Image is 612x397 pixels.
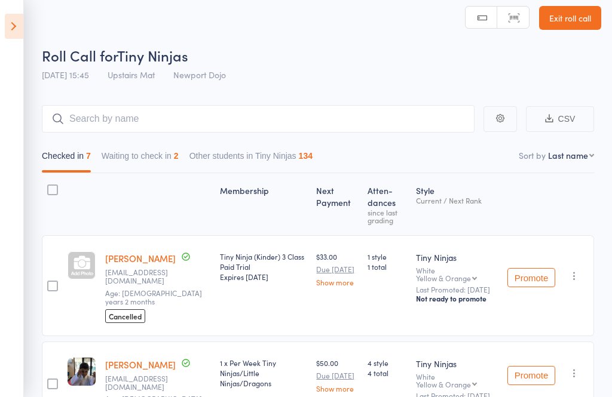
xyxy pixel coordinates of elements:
a: [PERSON_NAME] [105,358,176,371]
span: 1 style [368,251,406,261]
small: boukhaitfamily@gmail.com [105,374,183,392]
div: Tiny Ninja (Kinder) 3 Class Paid Trial [220,251,307,282]
small: Last Promoted: [DATE] [416,285,498,294]
span: 4 style [368,358,406,368]
div: Tiny Ninjas [416,251,498,263]
button: Other students in Tiny Ninjas134 [189,145,313,173]
button: Promote [507,268,555,287]
img: image1755063716.png [68,358,96,386]
a: [PERSON_NAME] [105,252,176,264]
button: Waiting to check in2 [102,145,179,173]
div: 2 [174,151,179,161]
a: Show more [316,384,358,392]
button: Promote [507,366,555,385]
div: 1 x Per Week Tiny Ninjas/Little Ninjas/Dragons [220,358,307,388]
small: Due [DATE] [316,265,358,273]
span: [DATE] 15:45 [42,69,89,81]
a: Show more [316,278,358,286]
div: 7 [86,151,91,161]
div: Atten­dances [363,179,411,230]
small: dee.banerjee86@gmail.com [105,268,183,285]
div: Expires [DATE] [220,272,307,282]
div: Style [411,179,503,230]
div: Membership [215,179,312,230]
div: White [416,266,498,282]
a: Exit roll call [539,6,601,30]
span: 4 total [368,368,406,378]
label: Sort by [519,149,546,161]
small: Due [DATE] [316,371,358,380]
span: Upstairs Mat [108,69,155,81]
span: Roll Call for [42,45,117,65]
button: CSV [526,106,594,132]
span: Tiny Ninjas [117,45,188,65]
div: Not ready to promote [416,294,498,303]
span: Age: [DEMOGRAPHIC_DATA] years 2 months [105,288,202,306]
div: Yellow & Orange [416,380,471,388]
div: Last name [548,149,588,161]
span: Newport Dojo [173,69,226,81]
input: Search by name [42,105,475,133]
span: Cancelled [105,309,145,323]
div: Yellow & Orange [416,274,471,282]
div: Current / Next Rank [416,196,498,204]
div: since last grading [368,208,406,224]
div: 134 [299,151,313,161]
div: Next Payment [311,179,363,230]
div: $33.00 [316,251,358,286]
div: Tiny Ninjas [416,358,498,370]
button: Checked in7 [42,145,91,173]
span: 1 total [368,261,406,272]
div: White [416,373,498,388]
